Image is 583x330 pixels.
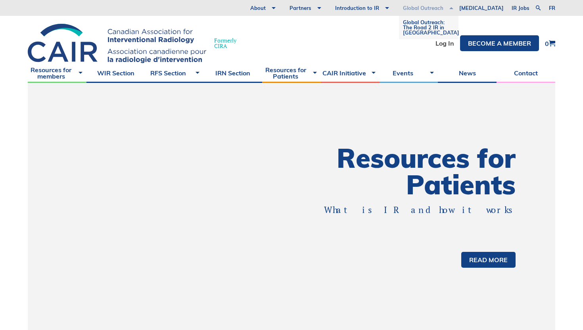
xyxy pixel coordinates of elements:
a: IRN Section [203,63,262,83]
a: Log In [435,40,454,46]
span: Formerly CIRA [214,38,236,49]
p: What is IR and how it works [319,204,516,216]
a: 0 [545,40,555,47]
a: fr [549,6,555,11]
a: Read more [461,252,516,268]
a: RFS Section [145,63,204,83]
a: Events [380,63,438,83]
a: Become a member [460,35,539,51]
a: CAIR Initiative [321,63,380,83]
a: WIR Section [86,63,145,83]
a: Global Outreach: The Road 2 IR in [GEOGRAPHIC_DATA] [403,18,455,37]
a: FormerlyCIRA [28,24,244,63]
a: Contact [497,63,555,83]
a: Resources for members [28,63,86,83]
img: CIRA [28,24,206,63]
a: Resources for Patients [262,63,321,83]
a: News [438,63,497,83]
h1: Resources for Patients [291,145,516,198]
